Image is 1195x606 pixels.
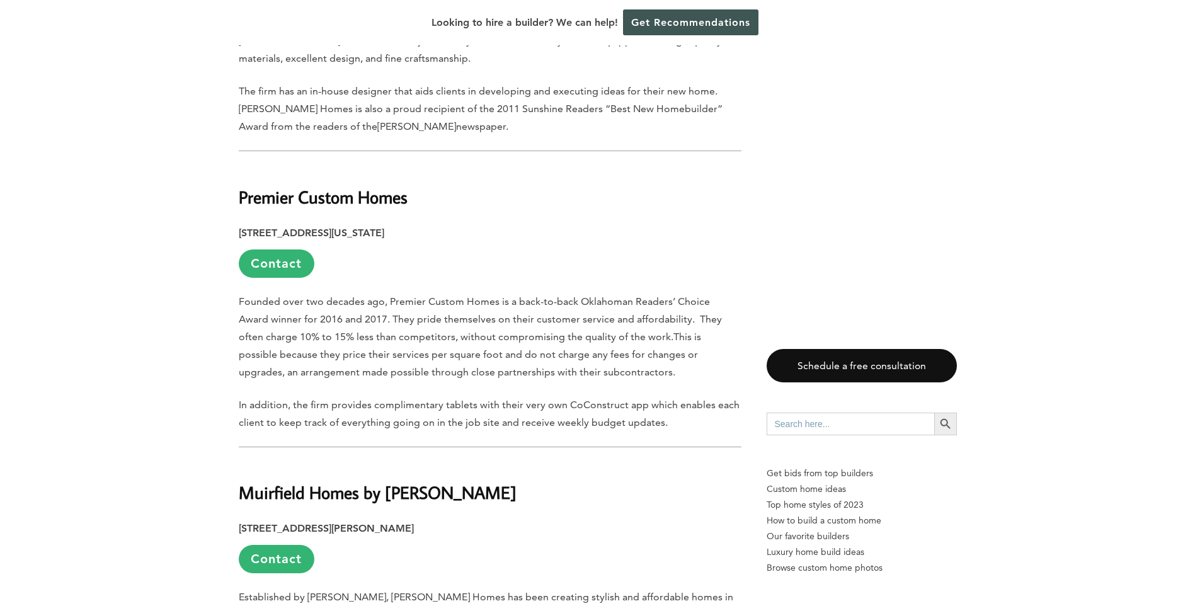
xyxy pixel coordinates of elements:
span: [PERSON_NAME] [377,120,456,132]
a: Top home styles of 2023 [767,497,957,513]
strong: [STREET_ADDRESS][US_STATE] [239,227,384,239]
span: Founded over two decades ago, Premier Custom Homes is a back-to-back Oklahoman Readers’ Choice Aw... [239,295,722,343]
span: newspaper. [456,120,508,132]
span: In addition, the firm provides complimentary tablets with their very own CoConstruct app which en... [239,399,740,428]
a: Contact [239,545,314,573]
span: The firm has an in-house designer that aids clients in developing and executing ideas for their n... [239,85,718,97]
h2: Muirfield Homes by [PERSON_NAME] [239,462,741,506]
input: Search here... [767,413,934,435]
a: Custom home ideas [767,481,957,497]
p: Get bids from top builders [767,466,957,481]
a: Contact [239,249,314,278]
a: How to build a custom home [767,513,957,529]
iframe: Drift Widget Chat Controller [953,515,1180,591]
a: Schedule a free consultation [767,349,957,382]
span: [PERSON_NAME] Homes is also a proud recipient of the 2011 Sunshine Readers “Best New Homebuilder”... [239,103,723,132]
a: Get Recommendations [623,9,758,35]
a: Browse custom home photos [767,560,957,576]
a: Our favorite builders [767,529,957,544]
b: Premier Custom Homes [239,186,408,208]
a: Luxury home build ideas [767,544,957,560]
span: This is possible because they price their services per square foot and do not charge any fees for... [239,331,701,378]
strong: [STREET_ADDRESS][PERSON_NAME] [239,522,414,534]
svg: Search [939,417,952,431]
